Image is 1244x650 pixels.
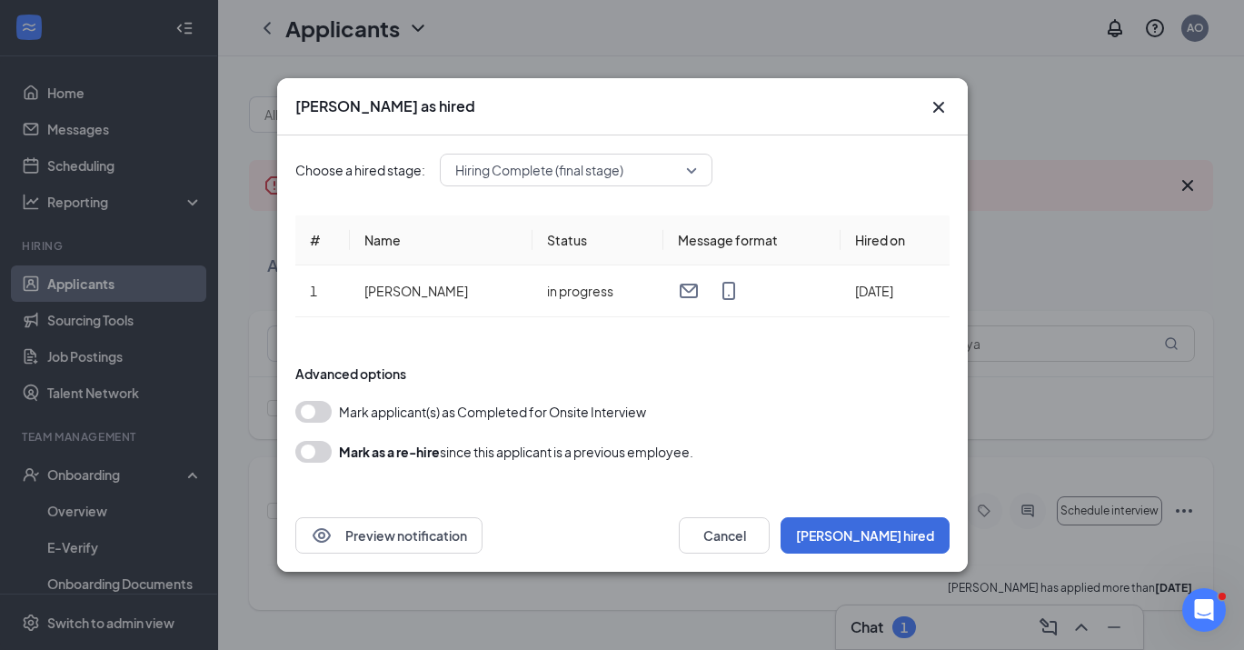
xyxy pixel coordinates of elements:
[295,517,483,554] button: EyePreview notification
[781,517,950,554] button: [PERSON_NAME] hired
[532,215,663,265] th: Status
[841,215,950,265] th: Hired on
[663,215,841,265] th: Message format
[339,441,693,463] div: since this applicant is a previous employee.
[1182,588,1226,632] iframe: Intercom live chat
[295,215,350,265] th: #
[339,444,440,460] b: Mark as a re-hire
[841,265,950,317] td: [DATE]
[350,265,532,317] td: [PERSON_NAME]
[928,96,950,118] svg: Cross
[295,96,475,116] h3: [PERSON_NAME] as hired
[295,160,425,180] span: Choose a hired stage:
[532,265,663,317] td: in progress
[311,525,333,546] svg: Eye
[928,96,950,118] button: Close
[295,365,950,383] div: Advanced options
[350,215,532,265] th: Name
[678,280,700,302] svg: Email
[455,156,623,184] span: Hiring Complete (final stage)
[339,401,646,423] span: Mark applicant(s) as Completed for Onsite Interview
[679,517,770,554] button: Cancel
[310,283,317,299] span: 1
[718,280,740,302] svg: MobileSms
